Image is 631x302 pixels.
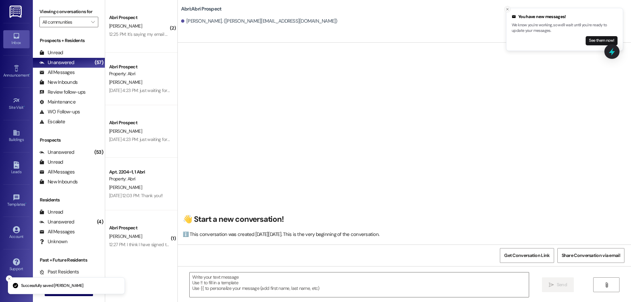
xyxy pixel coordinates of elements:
[3,256,30,274] a: Support
[29,72,30,77] span: •
[557,281,567,288] span: Send
[109,79,142,85] span: [PERSON_NAME]
[109,175,170,182] div: Property: Abri
[109,224,170,231] div: Abri Prospect
[39,178,78,185] div: New Inbounds
[39,238,67,245] div: Unknown
[39,69,75,76] div: All Messages
[504,252,549,259] span: Get Conversation Link
[109,242,363,247] div: 12:27 PM: I think I have signed the lease I saw 2 on my account so I only signed one. Also do we ...
[39,7,98,17] label: Viewing conversations for
[39,118,65,125] div: Escalate
[109,23,142,29] span: [PERSON_NAME]
[512,22,618,34] p: We know you're working, so we'll wait until you're ready to update your messages.
[24,104,25,109] span: •
[109,193,163,198] div: [DATE] 12:03 PM: Thank you!!
[181,6,222,12] b: Abri: Abri Prospect
[93,147,105,157] div: (53)
[95,217,105,227] div: (4)
[10,6,23,18] img: ResiDesk Logo
[42,17,88,27] input: All communities
[39,268,79,275] div: Past Residents
[91,19,95,25] i: 
[557,248,624,263] button: Share Conversation via email
[109,136,202,142] div: [DATE] 4:23 PM: just waiting for my mom to sign it
[3,95,30,113] a: Site Visit •
[109,63,170,70] div: Abri Prospect
[109,31,286,37] div: 12:25 PM: It's saying my email hasn't been enrolled even though the link was sent to that email
[39,149,74,156] div: Unanswered
[542,277,574,292] button: Send
[109,169,170,175] div: Apt. 2204~1, 1 Abri
[25,201,26,206] span: •
[6,275,12,282] button: Close toast
[109,14,170,21] div: Abri Prospect
[39,59,74,66] div: Unanswered
[512,13,618,20] div: You have new messages!
[33,197,105,203] div: Residents
[39,219,74,225] div: Unanswered
[39,159,63,166] div: Unread
[39,99,76,105] div: Maintenance
[33,137,105,144] div: Prospects
[109,184,142,190] span: [PERSON_NAME]
[21,283,83,289] p: Successfully saved [PERSON_NAME]
[3,127,30,145] a: Buildings
[39,169,75,175] div: All Messages
[183,231,623,238] div: ℹ️ This conversation was created [DATE][DATE]. This is the very beginning of the conversation.
[183,214,623,224] h2: 👋 Start a new conversation!
[3,224,30,242] a: Account
[39,79,78,86] div: New Inbounds
[33,37,105,44] div: Prospects + Residents
[3,30,30,48] a: Inbox
[39,89,85,96] div: Review follow-ups
[33,257,105,264] div: Past + Future Residents
[109,119,170,126] div: Abri Prospect
[504,6,511,12] button: Close toast
[549,282,554,288] i: 
[39,228,75,235] div: All Messages
[109,128,142,134] span: [PERSON_NAME]
[39,49,63,56] div: Unread
[39,209,63,216] div: Unread
[604,282,609,288] i: 
[109,87,202,93] div: [DATE] 4:23 PM: just waiting for my mom to sign it
[562,252,620,259] span: Share Conversation via email
[3,159,30,177] a: Leads
[500,248,554,263] button: Get Conversation Link
[181,18,338,25] div: [PERSON_NAME]. ([PERSON_NAME][EMAIL_ADDRESS][DOMAIN_NAME])
[93,58,105,68] div: (57)
[109,70,170,77] div: Property: Abri
[109,233,142,239] span: [PERSON_NAME]
[3,192,30,210] a: Templates •
[586,36,618,45] button: See them now!
[39,108,80,115] div: WO Follow-ups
